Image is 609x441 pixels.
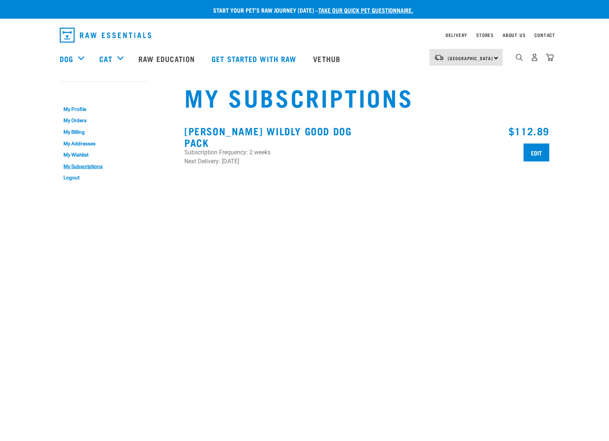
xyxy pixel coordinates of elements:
nav: dropdown navigation [54,25,555,46]
a: My Account [60,89,96,92]
img: van-moving.png [434,54,444,61]
h1: My Subscriptions [184,83,549,110]
a: My Addresses [60,138,149,149]
a: About Us [503,34,525,36]
a: Delivery [446,34,467,36]
a: My Profile [60,104,149,115]
a: Stores [476,34,494,36]
a: My Wishlist [60,149,149,161]
a: take our quick pet questionnaire. [318,8,413,12]
a: Dog [60,53,73,64]
a: My Billing [60,126,149,138]
img: home-icon-1@2x.png [516,54,523,61]
a: Contact [534,34,555,36]
h3: [PERSON_NAME] Wildly Good Dog Pack [184,125,362,148]
a: Vethub [306,44,350,74]
a: Logout [60,172,149,184]
a: My Subscriptions [60,161,149,172]
a: Raw Education [131,44,204,74]
input: Edit [524,144,549,161]
h3: $112.89 [371,125,549,137]
a: My Orders [60,115,149,127]
p: Next Delivery: [DATE] [184,157,362,166]
img: Raw Essentials Logo [60,28,151,43]
a: Get started with Raw [204,44,306,74]
img: user.png [531,53,538,61]
p: Subscription Frequency: 2 weeks [184,148,362,157]
a: Cat [99,53,112,64]
span: [GEOGRAPHIC_DATA] [448,57,493,59]
img: home-icon@2x.png [546,53,554,61]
